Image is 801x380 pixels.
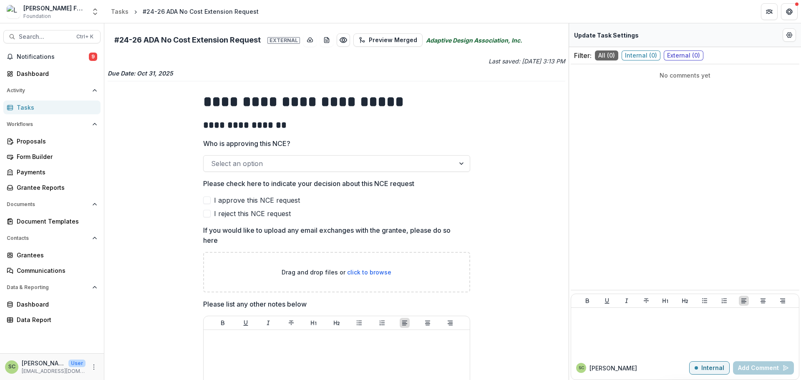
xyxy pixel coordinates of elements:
div: Sandra Ching [579,366,584,370]
span: Notifications [17,53,89,60]
button: Align Right [778,296,788,306]
p: If you would like to upload any email exchanges with the grantee, please do so here [203,225,465,245]
button: Strike [286,318,296,328]
div: Form Builder [17,152,94,161]
div: [PERSON_NAME] Fund for the Blind [23,4,86,13]
div: Grantee Reports [17,183,94,192]
a: Tasks [3,101,101,114]
span: Foundation [23,13,51,20]
button: Bullet List [354,318,364,328]
div: Data Report [17,315,94,324]
p: Please check here to indicate your decision about this NCE request [203,179,414,189]
span: External ( 0 ) [664,50,703,60]
span: Search... [19,33,71,40]
button: Underline [602,296,612,306]
p: Please list any other notes below [203,299,307,309]
button: Strike [641,296,651,306]
button: Heading 2 [680,296,690,306]
button: Add Comment [733,361,794,375]
span: Documents [7,201,89,207]
span: 9 [89,53,97,61]
p: Last saved: [DATE] 3:13 PM [338,57,566,65]
button: Underline [241,318,251,328]
div: Document Templates [17,217,94,226]
button: Open Activity [3,84,101,97]
p: Update Task Settings [574,31,639,40]
nav: breadcrumb [108,5,262,18]
button: Preview 136b1a37-cbb5-4fe8-84ce-c0d7cc9b2d50.pdf [337,33,350,47]
button: Preview Merged [353,33,423,47]
div: Payments [17,168,94,176]
a: Grantee Reports [3,181,101,194]
button: More [89,362,99,372]
button: Align Center [758,296,768,306]
button: download-word-button [320,33,333,47]
span: All ( 0 ) [595,50,618,60]
button: Edit Form Settings [783,28,796,42]
p: Due Date: Oct 31, 2025 [108,69,565,78]
span: Workflows [7,121,89,127]
button: Ordered List [719,296,729,306]
button: Heading 2 [332,318,342,328]
div: Ctrl + K [75,32,95,41]
p: Drag and drop files or [282,268,391,277]
i: Adaptive Design Association, Inc. [426,36,522,45]
div: Grantees [17,251,94,259]
span: Internal ( 0 ) [622,50,660,60]
a: Form Builder [3,150,101,164]
a: Communications [3,264,101,277]
p: [EMAIL_ADDRESS][DOMAIN_NAME] [22,367,86,375]
button: Italicize [622,296,632,306]
p: Who is approving this NCE? [203,138,290,148]
button: Open Data & Reporting [3,281,101,294]
button: Ordered List [377,318,387,328]
a: Proposals [3,134,101,148]
div: Dashboard [17,300,94,309]
h2: #24-26 ADA No Cost Extension Request [114,35,300,45]
div: Tasks [111,7,128,16]
a: Dashboard [3,67,101,81]
button: Align Center [423,318,433,328]
div: Proposals [17,137,94,146]
div: #24-26 ADA No Cost Extension Request [143,7,259,16]
button: Internal [689,361,730,375]
button: Align Right [445,318,455,328]
button: Notifications9 [3,50,101,63]
span: Contacts [7,235,89,241]
p: [PERSON_NAME] [589,364,637,372]
a: Tasks [108,5,132,18]
button: Italicize [263,318,273,328]
button: Bold [582,296,592,306]
button: Open Contacts [3,232,101,245]
div: Sandra Ching [8,364,15,370]
p: No comments yet [574,71,796,80]
button: Heading 1 [660,296,670,306]
div: Dashboard [17,69,94,78]
button: Partners [761,3,778,20]
div: Communications [17,266,94,275]
button: Align Left [739,296,749,306]
span: I reject this NCE request [214,209,291,219]
p: Filter: [574,50,592,60]
span: Data & Reporting [7,284,89,290]
button: Search... [3,30,101,43]
button: Open entity switcher [89,3,101,20]
a: Grantees [3,248,101,262]
button: Heading 1 [309,318,319,328]
button: Open Documents [3,198,101,211]
button: download-button [303,33,317,47]
button: Bullet List [700,296,710,306]
p: Internal [701,365,724,372]
button: Bold [218,318,228,328]
span: click to browse [347,269,391,276]
img: Lavelle Fund for the Blind [7,5,20,18]
button: Get Help [781,3,798,20]
p: [PERSON_NAME] [22,359,65,367]
button: Align Left [400,318,410,328]
a: Dashboard [3,297,101,311]
span: I approve this NCE request [214,195,300,205]
a: Data Report [3,313,101,327]
button: Open Workflows [3,118,101,131]
a: Payments [3,165,101,179]
p: User [68,360,86,367]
